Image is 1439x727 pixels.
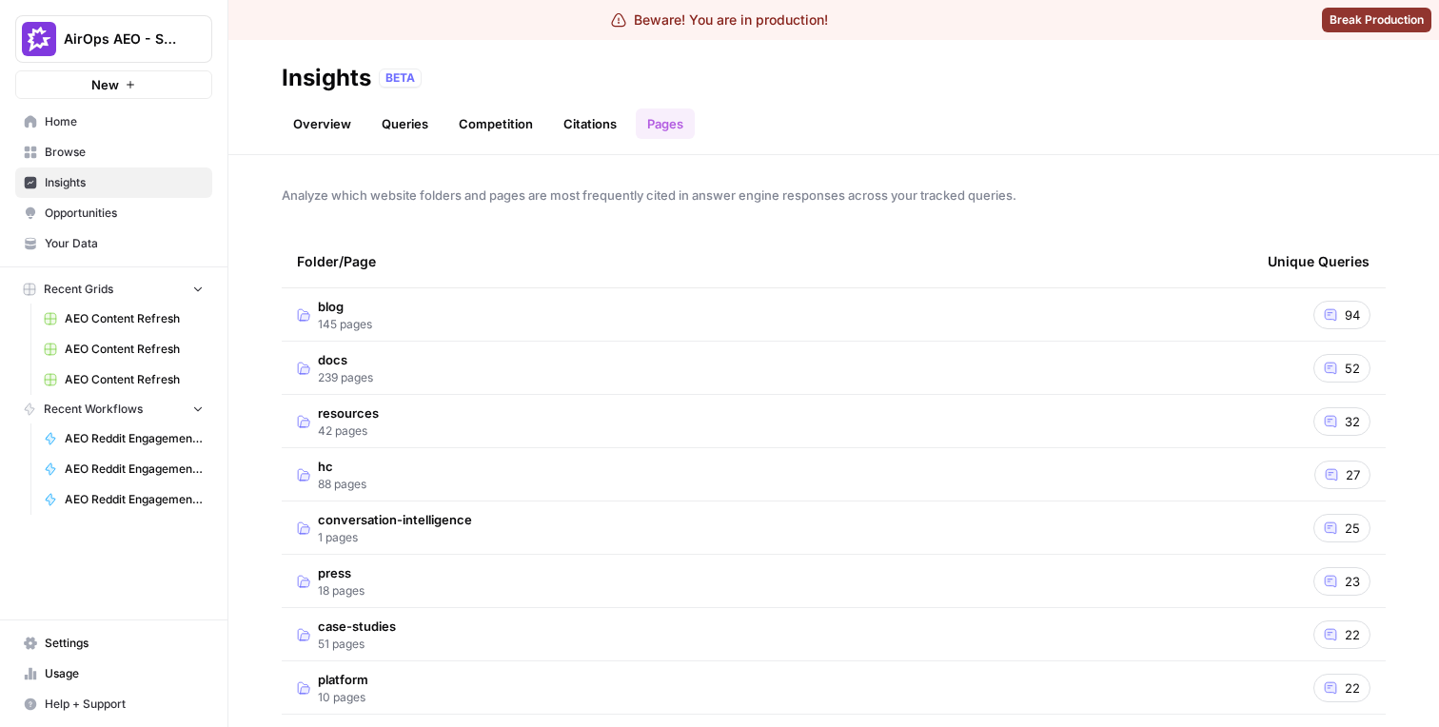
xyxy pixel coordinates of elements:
a: Competition [447,108,544,139]
span: docs [318,350,373,369]
span: 88 pages [318,476,366,493]
a: Overview [282,108,363,139]
span: 22 [1345,625,1360,644]
a: AEO Reddit Engagement - Fork [35,454,212,484]
button: Help + Support [15,689,212,719]
a: AEO Reddit Engagement - Fork [35,423,212,454]
a: Citations [552,108,628,139]
a: Pages [636,108,695,139]
span: Recent Workflows [44,401,143,418]
a: AEO Content Refresh [35,334,212,364]
button: Workspace: AirOps AEO - Single Brand (Gong) [15,15,212,63]
span: Your Data [45,235,204,252]
button: Break Production [1322,8,1431,32]
span: resources [318,403,379,422]
span: Break Production [1330,11,1424,29]
a: AEO Content Refresh [35,304,212,334]
span: Recent Grids [44,281,113,298]
span: conversation-intelligence [318,510,472,529]
div: Unique Queries [1268,235,1370,287]
span: 23 [1345,572,1360,591]
span: Home [45,113,204,130]
span: 27 [1346,465,1360,484]
span: 239 pages [318,369,373,386]
span: case-studies [318,617,396,636]
button: New [15,70,212,99]
span: 18 pages [318,582,365,599]
div: Folder/Page [297,235,1237,287]
a: Insights [15,167,212,198]
span: 94 [1345,305,1360,324]
span: press [318,563,365,582]
span: AEO Reddit Engagement - Fork [65,491,204,508]
a: Queries [370,108,440,139]
a: Settings [15,628,212,658]
span: New [91,75,119,94]
span: Settings [45,635,204,652]
span: 22 [1345,678,1360,698]
span: Browse [45,144,204,161]
button: Recent Workflows [15,395,212,423]
span: Opportunities [45,205,204,222]
span: Analyze which website folders and pages are most frequently cited in answer engine responses acro... [282,186,1386,205]
div: Insights [282,63,371,93]
span: 51 pages [318,636,396,653]
button: Recent Grids [15,275,212,304]
img: AirOps AEO - Single Brand (Gong) Logo [22,22,56,56]
span: Insights [45,174,204,191]
span: AirOps AEO - Single Brand (Gong) [64,29,179,49]
span: 25 [1345,519,1360,538]
span: Help + Support [45,696,204,713]
span: 32 [1345,412,1360,431]
span: 145 pages [318,316,372,333]
a: Usage [15,658,212,689]
a: Opportunities [15,198,212,228]
span: AEO Reddit Engagement - Fork [65,461,204,478]
div: BETA [379,69,422,88]
a: Home [15,107,212,137]
span: hc [318,457,366,476]
span: Usage [45,665,204,682]
span: AEO Content Refresh [65,310,204,327]
a: Your Data [15,228,212,259]
a: AEO Content Refresh [35,364,212,395]
span: AEO Content Refresh [65,371,204,388]
a: Browse [15,137,212,167]
span: platform [318,670,368,689]
span: AEO Content Refresh [65,341,204,358]
span: AEO Reddit Engagement - Fork [65,430,204,447]
span: 52 [1345,359,1360,378]
div: Beware! You are in production! [611,10,828,29]
span: 10 pages [318,689,368,706]
span: 42 pages [318,422,379,440]
a: AEO Reddit Engagement - Fork [35,484,212,515]
span: blog [318,297,372,316]
span: 1 pages [318,529,472,546]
